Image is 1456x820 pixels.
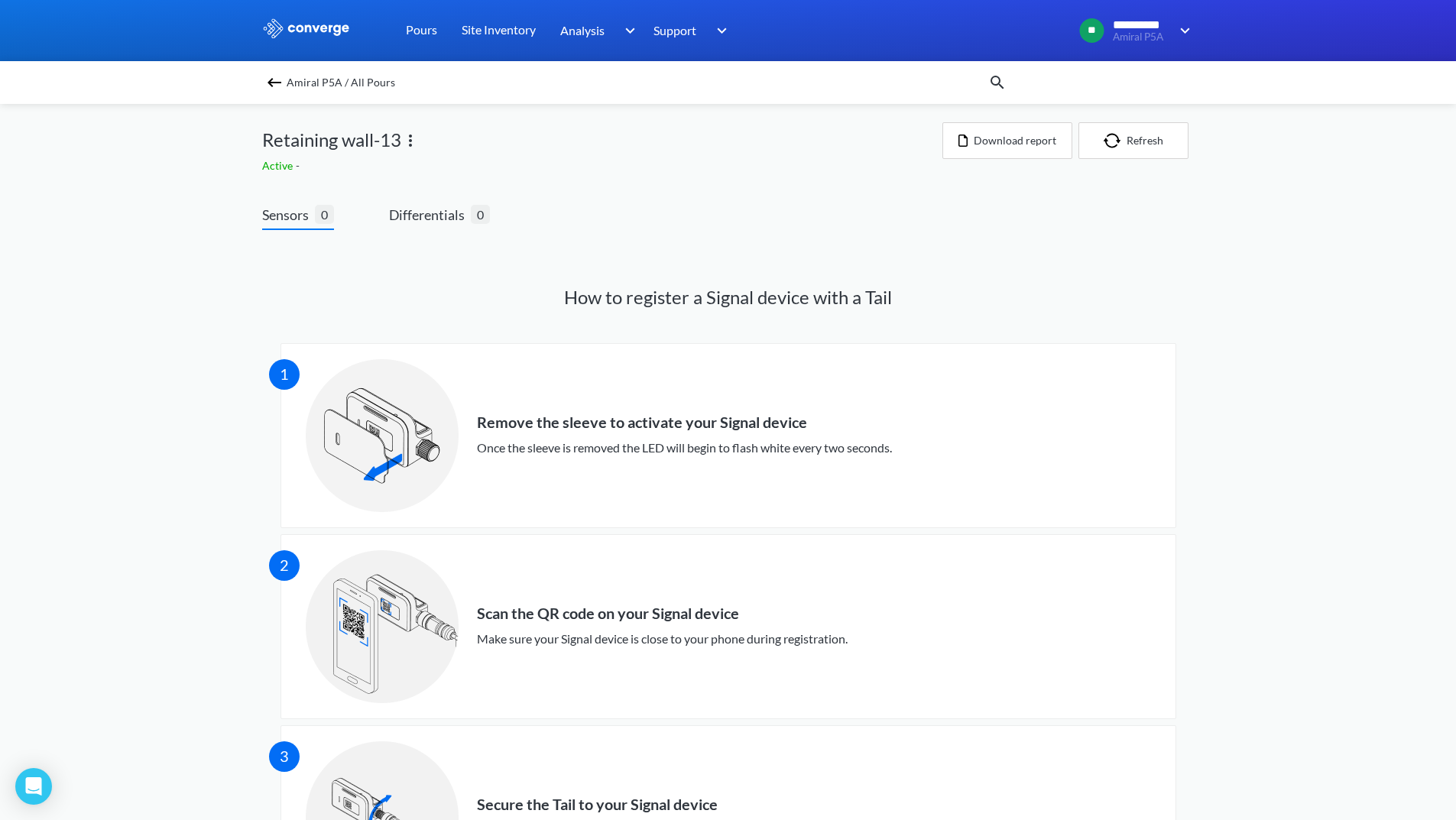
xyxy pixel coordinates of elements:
img: icon-search.svg [988,73,1007,92]
button: Download report [942,122,1072,159]
img: 1-signal-sleeve-removal-info@3x.png [306,359,459,512]
div: Make sure your Signal device is close to your phone during registration. [477,629,848,648]
span: Differentials [389,204,471,225]
div: Secure the Tail to your Signal device [477,796,941,814]
img: logo_ewhite.svg [262,18,351,38]
img: icon-file.svg [958,135,968,147]
span: 0 [315,205,334,224]
div: Open Intercom Messenger [15,768,52,805]
img: more.svg [401,131,420,150]
h1: How to register a Signal device with a Tail [262,285,1195,310]
span: Active [262,159,296,172]
div: Once the sleeve is removed the LED will begin to flash white every two seconds. [477,438,892,457]
div: 2 [269,550,300,581]
span: Amiral P5A [1113,31,1170,43]
div: 3 [269,741,300,772]
img: downArrow.svg [1170,21,1195,40]
img: backspace.svg [265,73,284,92]
img: downArrow.svg [707,21,731,40]
span: Amiral P5A / All Pours [287,72,395,93]
span: Analysis [560,21,605,40]
img: 2-signal-qr-code-scan@3x.png [306,550,459,703]
span: Support [653,21,696,40]
div: 1 [269,359,300,390]
span: - [296,159,303,172]
img: downArrow.svg [615,21,639,40]
img: icon-refresh.svg [1104,133,1127,148]
span: 0 [471,205,490,224]
div: Scan the QR code on your Signal device [477,604,848,623]
span: Retaining wall-13 [262,125,401,154]
button: Refresh [1078,122,1188,159]
div: Remove the sleeve to activate your Signal device [477,413,892,432]
span: Sensors [262,204,315,225]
